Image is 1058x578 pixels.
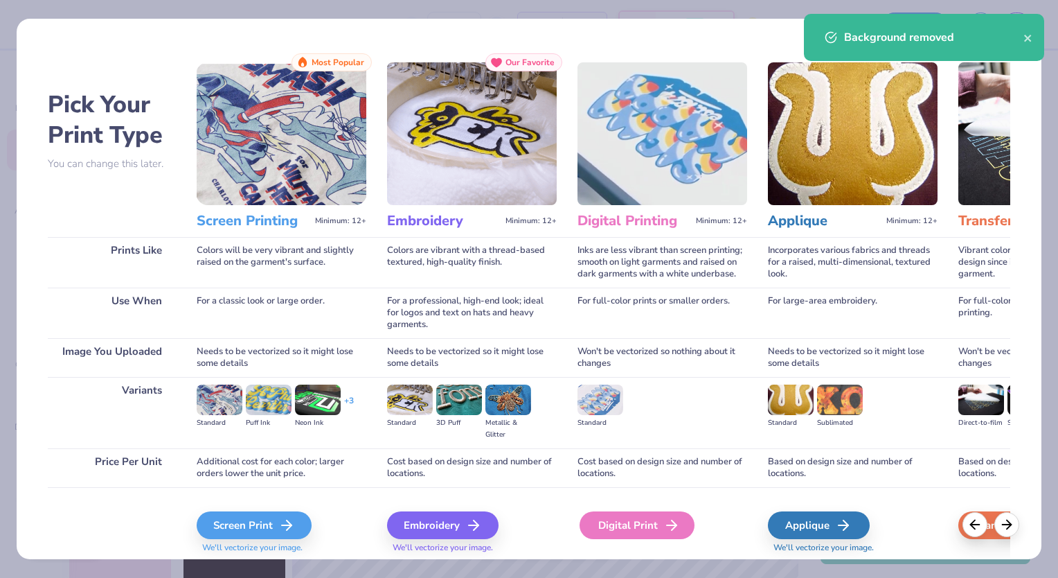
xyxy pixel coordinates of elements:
div: Digital Print [580,511,694,539]
h3: Screen Printing [197,212,310,230]
img: Direct-to-film [958,385,1004,415]
div: Inks are less vibrant than screen printing; smooth on light garments and raised on dark garments ... [577,237,747,288]
div: For a professional, high-end look; ideal for logos and text on hats and heavy garments. [387,288,557,338]
div: For full-color prints or smaller orders. [577,288,747,338]
div: Colors will be very vibrant and slightly raised on the garment's surface. [197,237,366,288]
span: Our Favorite [505,58,555,67]
p: You can change this later. [48,158,176,170]
div: Variants [48,377,176,448]
div: Cost based on design size and number of locations. [387,448,557,487]
img: Standard [197,385,242,415]
div: Neon Ink [295,417,341,429]
img: Sublimated [817,385,863,415]
div: Puff Ink [246,417,292,429]
img: Standard [768,385,814,415]
span: Minimum: 12+ [315,216,366,226]
span: Minimum: 12+ [886,216,938,226]
div: Image You Uploaded [48,338,176,377]
img: Applique [768,62,938,205]
span: We'll vectorize your image. [768,542,938,554]
div: Screen Print [197,511,312,539]
img: Digital Printing [577,62,747,205]
img: Supacolor [1007,385,1053,415]
div: Use When [48,288,176,338]
div: Embroidery [387,511,499,539]
div: For a classic look or large order. [197,288,366,338]
div: Needs to be vectorized so it might lose some details [387,338,557,377]
span: Minimum: 12+ [505,216,557,226]
div: Needs to be vectorized so it might lose some details [197,338,366,377]
div: For large-area embroidery. [768,288,938,338]
div: Sublimated [817,417,863,429]
img: Puff Ink [246,385,292,415]
div: Metallic & Glitter [485,417,531,441]
div: Direct-to-film [958,417,1004,429]
img: 3D Puff [436,385,482,415]
span: We'll vectorize your image. [197,542,366,554]
div: Applique [768,511,870,539]
img: Neon Ink [295,385,341,415]
div: Colors are vibrant with a thread-based textured, high-quality finish. [387,237,557,288]
div: Standard [577,417,623,429]
div: Price Per Unit [48,448,176,487]
div: Supacolor [1007,417,1053,429]
div: Standard [768,417,814,429]
img: Screen Printing [197,62,366,205]
div: Standard [387,417,433,429]
div: Won't be vectorized so nothing about it changes [577,338,747,377]
div: Standard [197,417,242,429]
button: close [1023,29,1033,46]
div: Based on design size and number of locations. [768,448,938,487]
div: 3D Puff [436,417,482,429]
h3: Embroidery [387,212,500,230]
span: Minimum: 12+ [696,216,747,226]
img: Metallic & Glitter [485,385,531,415]
span: Most Popular [312,58,364,67]
div: Background removed [844,29,1023,46]
img: Embroidery [387,62,557,205]
div: + 3 [344,395,354,419]
h3: Digital Printing [577,212,690,230]
div: Incorporates various fabrics and threads for a raised, multi-dimensional, textured look. [768,237,938,288]
img: Standard [387,385,433,415]
div: Needs to be vectorized so it might lose some details [768,338,938,377]
span: We'll vectorize your image. [387,542,557,554]
img: Standard [577,385,623,415]
div: Cost based on design size and number of locations. [577,448,747,487]
h3: Applique [768,212,881,230]
div: Prints Like [48,237,176,288]
div: Additional cost for each color; larger orders lower the unit price. [197,448,366,487]
h2: Pick Your Print Type [48,89,176,150]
